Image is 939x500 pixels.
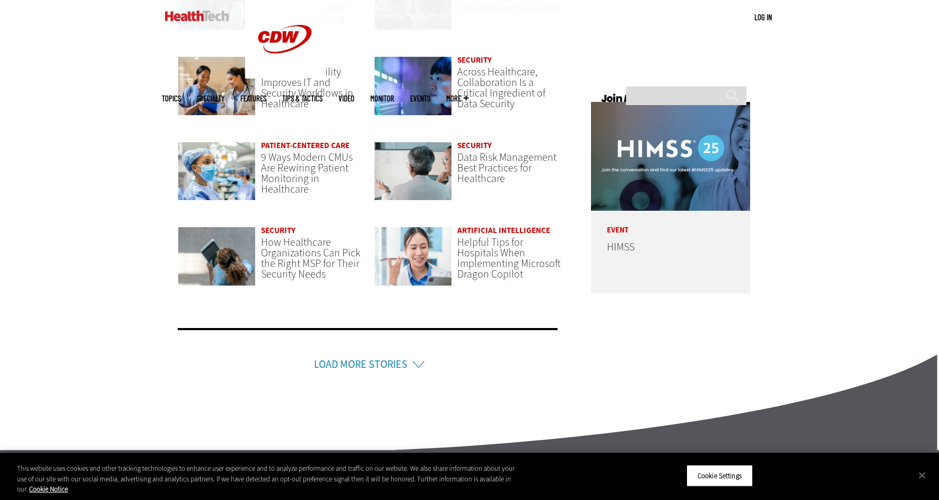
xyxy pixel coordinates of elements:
img: HIMSS25 [591,91,750,211]
span: Specialty [197,94,224,102]
a: Helpful Tips for Hospitals When Implementing Microsoft Dragon Copilot [457,235,561,281]
p: Event [591,211,750,234]
span: More [446,94,468,102]
a: HIMSS [607,240,634,254]
button: Close [910,463,934,487]
a: Security [457,140,492,151]
a: nurse check monitor in the OR [178,142,256,211]
span: Topics [162,94,181,102]
a: Across Healthcare, Collaboration Is a Critical Ingredient of Data Security [457,65,545,111]
a: Features [240,94,266,102]
a: Events [410,94,430,102]
a: More information about your privacy [29,485,68,494]
div: This website uses cookies and other tracking technologies to enhance user experience and to analy... [17,463,517,495]
img: Home [165,11,229,21]
a: Data Risk Management Best Practices for Healthcare [457,150,557,186]
a: Tips & Tactics [282,94,323,102]
a: CDW [245,70,325,81]
a: Patient-Centered Care [261,140,350,151]
button: Cookie Settings [686,464,753,487]
a: How Healthcare Organizations Can Pick the Right MSP for Their Security Needs [261,235,360,281]
a: two scientists discuss data [374,142,452,211]
img: Doctor using phone to dictate to tablet [374,227,452,286]
a: Video [338,94,354,102]
img: Nurse using tablet in hospital [178,227,256,286]
a: Load More Stories [314,357,407,372]
a: Log in [754,12,772,22]
div: User menu [754,12,772,23]
a: Artificial Intelligence [457,225,550,236]
a: Security [261,225,295,236]
img: nurse check monitor in the OR [178,142,256,201]
a: 9 Ways Modern CMUs Are Rewiring Patient Monitoring in Healthcare [261,150,353,196]
a: MonITor [370,94,394,102]
a: Doctor using phone to dictate to tablet [374,227,452,296]
img: two scientists discuss data [374,142,452,201]
a: Nurse using tablet in hospital [178,227,256,296]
